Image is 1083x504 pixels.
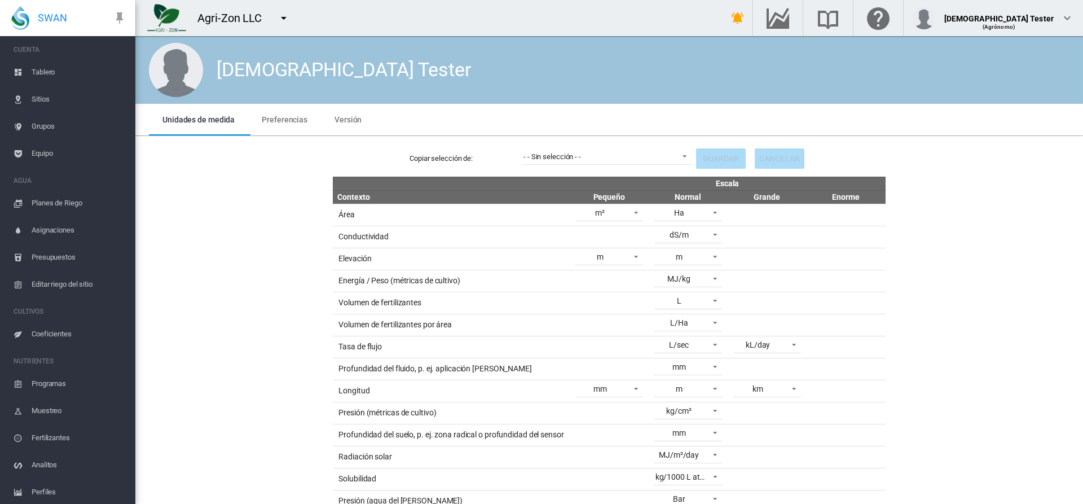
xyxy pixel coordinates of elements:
div: [DEMOGRAPHIC_DATA] Tester [217,56,472,84]
span: NUTRIENTES [14,352,126,370]
span: Muestreo [32,397,126,424]
div: mm [593,384,607,393]
md-icon: icon-bell-ring [731,11,745,25]
div: m² [595,208,605,217]
div: mm [672,428,686,437]
td: Elevación [333,248,569,270]
span: Planes de Riego [32,190,126,217]
th: Enorme [807,190,886,204]
td: Solubilidad [333,468,569,490]
button: Guardar [696,148,746,169]
md-icon: icon-menu-down [277,11,290,25]
span: (Agrónomo) [983,24,1015,30]
span: Coeficientes [32,321,126,348]
md-icon: Haga clic aquí para obtener ayuda [865,11,892,25]
td: Longitud [333,380,569,402]
div: mm [672,362,686,371]
th: Normal [649,190,728,204]
md-icon: Ir al Centro de Datos [764,11,791,25]
td: Profundidad del fluido, p. ej. aplicación [PERSON_NAME] [333,358,569,380]
div: [DEMOGRAPHIC_DATA] Tester [944,8,1054,20]
md-icon: icon-pin [113,11,126,25]
td: Tasa de flujo [333,336,569,358]
div: L/sec [669,340,689,349]
img: SWAN-Landscape-Logo-Colour-drop.png [11,6,29,30]
span: CULTIVOS [14,303,126,321]
div: MJ/m²/day [659,450,699,459]
th: Pequeño [570,190,649,204]
span: Equipo [32,140,126,167]
label: Copiar selección de: [410,154,522,164]
img: profile.jpg [913,7,935,29]
span: Asignaciones [32,217,126,244]
div: Ha [674,208,684,217]
img: male.jpg [149,43,203,97]
span: Programas [32,370,126,397]
td: Radiación solar [333,446,569,468]
span: SWAN [38,11,67,25]
td: Presión (métricas de cultivo) [333,402,569,424]
td: Profundidad del suelo, p. ej. zona radical o profundidad del sensor [333,424,569,446]
td: Área [333,204,569,226]
span: Presupuestos [32,244,126,271]
span: CUENTA [14,41,126,59]
span: Fertilizantes [32,424,126,452]
div: kL/day [746,340,770,349]
span: Sitios [32,86,126,113]
div: L [677,296,681,305]
td: Energía / Peso (métricas de cultivo) [333,270,569,292]
div: dS/m [670,230,689,239]
div: Agri-Zon LLC [197,10,272,26]
span: Grupos [32,113,126,140]
div: MJ/kg [667,274,690,283]
div: km [752,384,763,393]
span: Editar riego del sitio [32,271,126,298]
div: m [676,252,683,261]
span: Preferencias [262,115,307,124]
div: Bar [673,494,685,503]
th: Grande [728,190,807,204]
md-icon: icon-chevron-down [1060,11,1074,25]
td: Volumen de fertilizantes por área [333,314,569,336]
td: Volumen de fertilizantes [333,292,569,314]
span: Analitos [32,452,126,479]
span: AGUA [14,172,126,190]
button: icon-bell-ring [727,7,749,29]
button: icon-menu-down [272,7,295,29]
div: m [676,384,683,393]
td: Conductividad [333,226,569,248]
div: kg/cm² [666,406,691,415]
div: - - Sin selección - - [523,152,581,161]
span: Versión [334,115,362,124]
span: Tablero [32,59,126,86]
md-icon: Buscar en la base de conocimientos [815,11,842,25]
th: Escala [570,177,886,190]
img: 7FicoSLW9yRjj7F2+0uvjPufP+ga39vogPu+G1+wvBtcm3fNv859aGr42DJ5pXiEAAAAAAAAAAAAAAAAAAAAAAAAAAAAAAAAA... [147,4,186,32]
div: kg/1000 L at 15°C [655,472,718,481]
div: m [597,252,604,261]
span: Unidades de medida [162,115,235,124]
div: L/Ha [670,318,688,327]
th: Contexto [333,190,569,204]
button: Cancelar [755,148,804,169]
